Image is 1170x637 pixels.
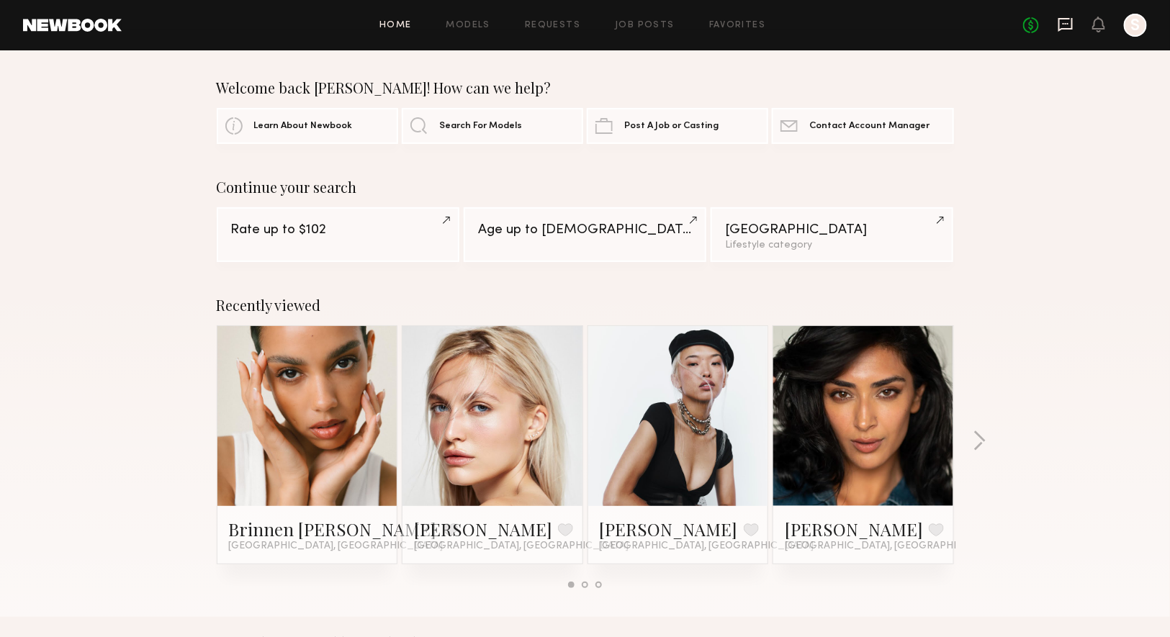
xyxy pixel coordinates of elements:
div: Age up to [DEMOGRAPHIC_DATA]. [478,223,692,237]
span: [GEOGRAPHIC_DATA], [GEOGRAPHIC_DATA] [785,541,999,552]
a: Contact Account Manager [772,108,953,144]
div: Continue your search [217,179,954,196]
span: [GEOGRAPHIC_DATA], [GEOGRAPHIC_DATA] [414,541,629,552]
span: Search For Models [439,122,522,131]
div: Welcome back [PERSON_NAME]! How can we help? [217,79,954,96]
a: [PERSON_NAME] [414,518,552,541]
a: Learn About Newbook [217,108,398,144]
a: S [1124,14,1147,37]
a: Job Posts [615,21,675,30]
a: [PERSON_NAME] [785,518,923,541]
span: Contact Account Manager [809,122,930,131]
a: Rate up to $102 [217,207,459,262]
a: [GEOGRAPHIC_DATA]Lifestyle category [711,207,953,262]
div: Rate up to $102 [231,223,445,237]
a: Age up to [DEMOGRAPHIC_DATA]. [464,207,706,262]
a: Favorites [709,21,766,30]
a: Models [446,21,490,30]
span: Post A Job or Casting [624,122,719,131]
div: Lifestyle category [725,240,939,250]
a: [PERSON_NAME] [600,518,738,541]
a: Brinnen [PERSON_NAME] [229,518,437,541]
a: Post A Job or Casting [587,108,768,144]
div: Recently viewed [217,297,954,314]
span: [GEOGRAPHIC_DATA], [GEOGRAPHIC_DATA] [600,541,814,552]
span: [GEOGRAPHIC_DATA], [GEOGRAPHIC_DATA] [229,541,444,552]
a: Search For Models [402,108,583,144]
a: Home [379,21,412,30]
div: [GEOGRAPHIC_DATA] [725,223,939,237]
span: Learn About Newbook [254,122,353,131]
a: Requests [525,21,580,30]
